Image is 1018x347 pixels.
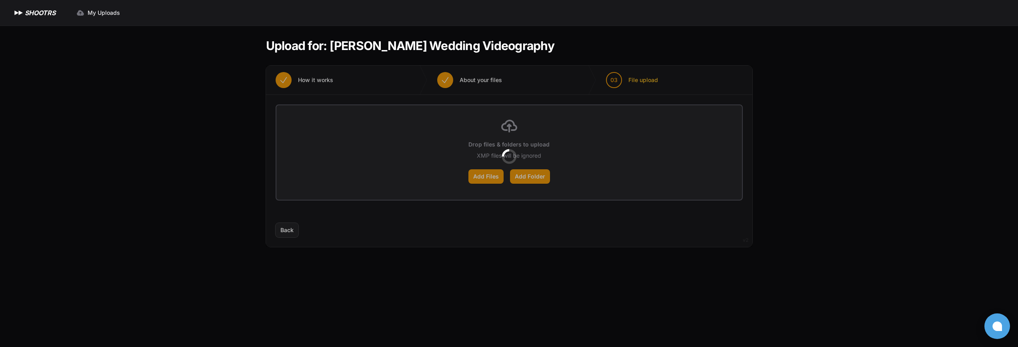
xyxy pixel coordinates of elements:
[88,9,120,17] span: My Uploads
[13,8,25,18] img: SHOOTRS
[72,6,125,20] a: My Uploads
[13,8,56,18] a: SHOOTRS SHOOTRS
[266,38,554,53] h1: Upload for: [PERSON_NAME] Wedding Videography
[984,313,1010,339] button: Open chat window
[25,8,56,18] h1: SHOOTRS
